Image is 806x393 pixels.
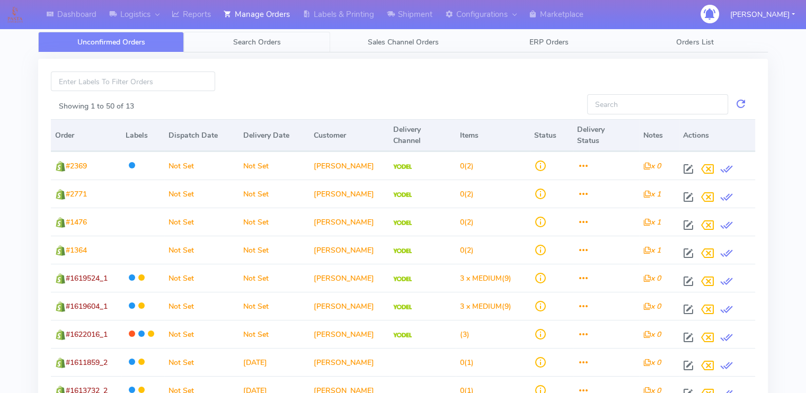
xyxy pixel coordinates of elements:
img: Yodel [393,248,412,254]
span: (1) [460,358,474,368]
th: Labels [121,119,164,151]
span: Search Orders [233,37,281,47]
td: Not Set [239,236,309,264]
label: Showing 1 to 50 of 13 [59,101,134,112]
th: Delivery Status [573,119,639,151]
span: #1619604_1 [66,301,108,311]
td: Not Set [164,151,238,180]
th: Notes [639,119,679,151]
span: (2) [460,161,474,171]
th: Delivery Date [239,119,309,151]
span: 0 [460,245,464,255]
i: x 0 [643,358,661,368]
td: Not Set [164,320,238,348]
span: ERP Orders [529,37,569,47]
td: [PERSON_NAME] [309,236,389,264]
img: Yodel [393,220,412,226]
th: Order [51,119,121,151]
span: (3) [460,329,470,340]
td: Not Set [239,180,309,208]
span: 0 [460,189,464,199]
span: #1364 [66,245,87,255]
i: x 1 [643,217,661,227]
td: Not Set [164,264,238,292]
td: Not Set [239,208,309,236]
span: (2) [460,217,474,227]
td: [PERSON_NAME] [309,208,389,236]
button: [PERSON_NAME] [722,4,803,25]
span: #2771 [66,189,87,199]
i: x 0 [643,273,661,283]
i: x 0 [643,329,661,340]
span: 0 [460,217,464,227]
span: #2369 [66,161,87,171]
span: #1611859_2 [66,358,108,368]
td: [PERSON_NAME] [309,348,389,376]
img: Yodel [393,192,412,198]
span: Orders List [676,37,713,47]
span: 0 [460,161,464,171]
th: Status [530,119,573,151]
th: Actions [679,119,755,151]
th: Delivery Channel [389,119,455,151]
i: x 0 [643,161,661,171]
th: Dispatch Date [164,119,238,151]
input: Search [587,94,728,114]
img: Yodel [393,305,412,310]
td: Not Set [164,292,238,320]
i: x 1 [643,189,661,199]
i: x 1 [643,245,661,255]
span: 3 x MEDIUM [460,273,502,283]
td: Not Set [239,151,309,180]
td: [PERSON_NAME] [309,292,389,320]
span: #1619524_1 [66,273,108,283]
td: Not Set [239,292,309,320]
input: Enter Labels To Filter Orders [51,72,215,91]
td: Not Set [164,236,238,264]
td: Not Set [239,264,309,292]
span: 3 x MEDIUM [460,301,502,311]
span: (9) [460,301,511,311]
td: Not Set [164,180,238,208]
td: [PERSON_NAME] [309,264,389,292]
td: Not Set [239,320,309,348]
span: #1476 [66,217,87,227]
span: Unconfirmed Orders [77,37,145,47]
img: Yodel [393,333,412,338]
img: Yodel [393,276,412,282]
span: 0 [460,358,464,368]
span: (2) [460,245,474,255]
td: Not Set [164,348,238,376]
span: Sales Channel Orders [368,37,439,47]
th: Customer [309,119,389,151]
img: Yodel [393,164,412,169]
td: [PERSON_NAME] [309,320,389,348]
span: (2) [460,189,474,199]
span: (9) [460,273,511,283]
td: [PERSON_NAME] [309,180,389,208]
td: Not Set [164,208,238,236]
th: Items [456,119,530,151]
span: #1622016_1 [66,329,108,340]
td: [PERSON_NAME] [309,151,389,180]
i: x 0 [643,301,661,311]
td: [DATE] [239,348,309,376]
ul: Tabs [38,32,768,52]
